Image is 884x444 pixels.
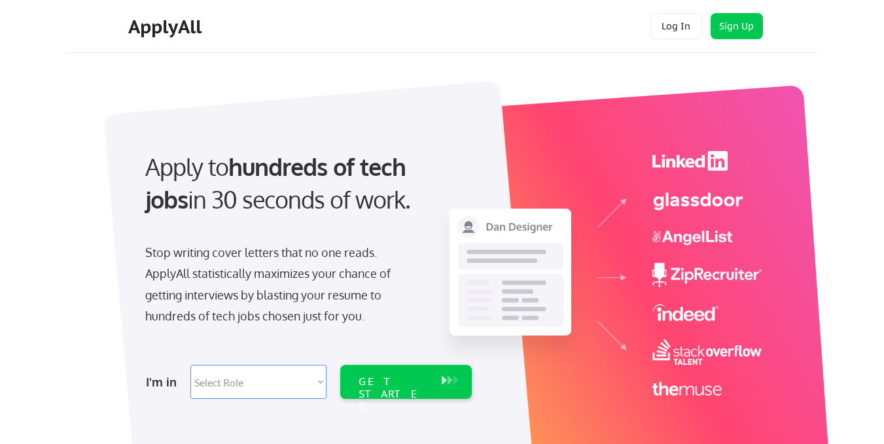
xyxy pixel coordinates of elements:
[650,13,702,39] button: Log In
[145,150,467,216] div: Apply to in 30 seconds of work.
[128,16,205,38] div: ApplyAll
[145,152,412,214] strong: hundreds of tech jobs
[711,13,763,39] button: Sign Up
[145,242,414,327] div: Stop writing cover letters that no one reads. ApplyAll statistically maximizes your chance of get...
[146,371,183,392] div: I'm in
[359,375,429,413] div: GET STARTED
